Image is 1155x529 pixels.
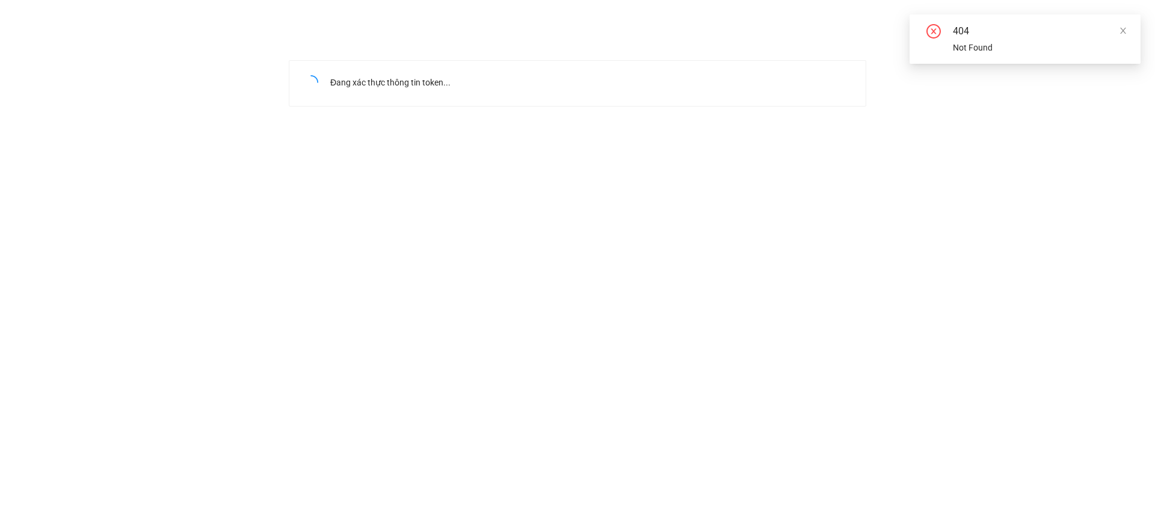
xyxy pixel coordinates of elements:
div: Not Found [953,41,1126,54]
span: close [1119,26,1127,35]
span: Đang xác thực thông tin token... [330,78,451,87]
span: loading [304,75,318,90]
div: 404 [953,24,1126,39]
span: close-circle [926,24,941,41]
